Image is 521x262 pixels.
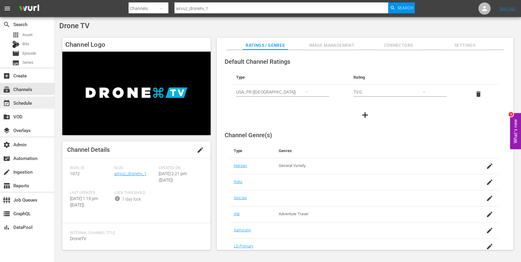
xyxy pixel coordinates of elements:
span: Last Updated: [70,191,111,196]
span: Connectors [376,42,421,49]
th: Rating [349,70,466,85]
div: USA_PR ([GEOGRAPHIC_DATA]) [236,83,314,100]
span: Drone TV [59,22,90,30]
span: Create [3,72,10,80]
span: External Channel Title: [70,249,200,254]
span: [DATE] 2:21 pm ([DATE]) [159,171,187,182]
span: Overlays [3,127,10,134]
span: Automation [3,155,10,162]
span: edit [197,146,204,154]
table: simple table [231,70,499,104]
img: ans4CAIJ8jUAAAAAAAAAAAAAAAAAAAAAAAAgQb4GAAAAAAAAAAAAAAAAAAAAAAAAJMjXAAAAAAAAAAAAAAAAAAAAAAAAgAT5G... [15,2,44,16]
th: Genres [274,144,469,158]
span: Asset [12,31,19,39]
div: 1 [509,112,513,117]
span: Episode [22,50,36,56]
span: Image Management [309,42,355,49]
span: DroneTV [70,236,86,241]
span: [DATE] 1:19 pm ([DATE]) [70,196,98,207]
img: Drone TV [62,52,211,135]
th: Type [229,144,274,158]
span: Episode [12,50,19,57]
span: GraphQL [3,210,10,217]
span: Ratings / Genres [243,42,288,49]
span: 1072 [70,171,80,176]
a: Sign Out [499,6,515,11]
span: info [114,196,120,202]
span: Slug: [114,166,156,171]
a: airvuz_dronetv_1 [114,171,147,176]
span: delete [475,90,482,98]
span: Default Channel Ratings [225,58,290,65]
span: Reports [3,182,10,189]
span: Internal Channel Title: [70,231,200,236]
span: Bits [22,41,29,47]
span: Ingestion [3,168,10,176]
span: Lock Threshold: [114,191,156,196]
span: Asset [22,32,33,38]
a: LG Primary [234,244,253,248]
button: delete [471,87,486,101]
button: Open Feedback Widget [510,113,521,149]
button: edit [193,143,208,157]
a: IAB [234,212,240,216]
a: Samsung [234,228,251,232]
span: Search [397,2,413,13]
span: Created On: [159,166,200,171]
span: Channel Genre(s) [225,131,272,139]
span: Job Queues [3,196,10,204]
a: Roku [234,179,243,184]
span: Series [22,60,33,66]
span: DataPool [3,224,10,231]
div: Bits [12,41,19,48]
span: Channel Details [67,146,110,153]
span: menu [4,5,11,12]
span: Wurl ID: [70,166,111,171]
button: Search [388,2,415,13]
span: VOD [3,113,10,121]
span: Search [3,21,10,28]
span: Series [12,59,19,66]
div: TVG [354,83,431,100]
a: Sinclair [234,196,247,200]
th: Type [231,70,349,85]
span: Schedule [3,100,10,107]
h4: Channel Logo [62,38,211,52]
span: Admin [3,141,10,148]
span: Channels [3,86,10,93]
span: Settings [442,42,488,49]
a: Nielsen [234,163,247,168]
div: 7-day lock [122,196,141,202]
